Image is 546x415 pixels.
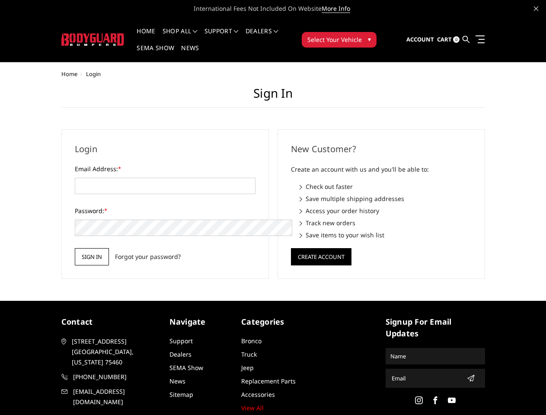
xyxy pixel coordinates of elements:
[169,364,203,372] a: SEMA Show
[302,32,377,48] button: Select Your Vehicle
[181,45,199,62] a: News
[169,316,233,328] h5: Navigate
[387,349,484,363] input: Name
[386,316,485,339] h5: signup for email updates
[246,28,278,45] a: Dealers
[406,28,434,51] a: Account
[61,70,77,78] a: Home
[61,86,485,108] h1: Sign in
[137,45,174,62] a: SEMA Show
[300,218,472,227] li: Track new orders
[291,164,472,175] p: Create an account with us and you'll be able to:
[61,316,161,328] h5: contact
[300,194,472,203] li: Save multiple shipping addresses
[368,35,371,44] span: ▾
[300,206,472,215] li: Access your order history
[169,350,192,358] a: Dealers
[115,252,181,261] a: Forgot your password?
[388,371,463,385] input: Email
[75,164,255,173] label: Email Address:
[322,4,350,13] a: More Info
[291,248,351,265] button: Create Account
[300,182,472,191] li: Check out faster
[73,372,160,382] span: [PHONE_NUMBER]
[300,230,472,239] li: Save items to your wish list
[75,206,255,215] label: Password:
[169,337,193,345] a: Support
[241,350,257,358] a: Truck
[163,28,198,45] a: shop all
[241,316,305,328] h5: Categories
[503,373,546,415] iframe: Chat Widget
[61,33,125,46] img: BODYGUARD BUMPERS
[453,36,460,43] span: 0
[437,35,452,43] span: Cart
[61,372,161,382] a: [PHONE_NUMBER]
[406,35,434,43] span: Account
[291,143,472,156] h2: New Customer?
[241,404,264,412] a: View All
[72,336,159,367] span: [STREET_ADDRESS] [GEOGRAPHIC_DATA], [US_STATE] 75460
[241,364,254,372] a: Jeep
[307,35,362,44] span: Select Your Vehicle
[75,248,109,265] input: Sign in
[291,252,351,260] a: Create Account
[61,386,161,407] a: [EMAIL_ADDRESS][DOMAIN_NAME]
[169,390,193,399] a: Sitemap
[437,28,460,51] a: Cart 0
[169,377,185,385] a: News
[73,386,160,407] span: [EMAIL_ADDRESS][DOMAIN_NAME]
[241,337,262,345] a: Bronco
[204,28,239,45] a: Support
[241,390,275,399] a: Accessories
[241,377,296,385] a: Replacement Parts
[86,70,101,78] span: Login
[75,143,255,156] h2: Login
[137,28,155,45] a: Home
